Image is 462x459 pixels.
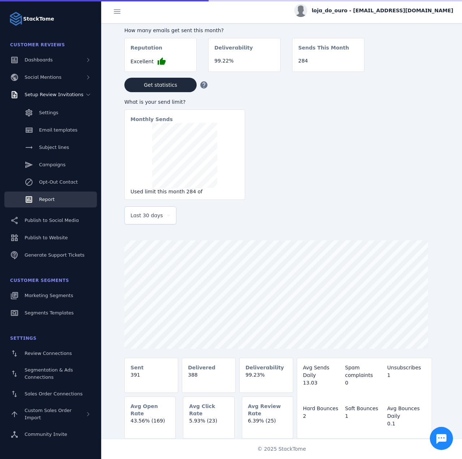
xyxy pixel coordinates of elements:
[345,379,384,387] div: 0
[4,192,97,207] a: Report
[257,445,306,453] span: © 2025 StackTome
[303,379,342,387] div: 13.03
[39,110,58,115] span: Settings
[125,371,178,385] mat-card-content: 391
[25,310,74,316] span: Segments Templates
[188,364,215,371] mat-card-subtitle: Delivered
[124,98,245,106] div: What is your send limit?
[131,211,163,220] span: Last 30 days
[294,4,307,17] img: profile.jpg
[4,230,97,246] a: Publish to Website
[4,305,97,321] a: Segments Templates
[25,57,53,63] span: Dashboards
[25,367,73,380] span: Segmentation & Ads Connections
[4,140,97,155] a: Subject lines
[131,58,154,65] span: Excellent
[39,162,65,167] span: Campaigns
[248,403,287,417] mat-card-subtitle: Avg Review Rate
[25,351,72,356] span: Review Connections
[242,417,293,430] mat-card-content: 6.39% (25)
[387,405,426,420] div: Avg Bounces Daily
[157,57,166,66] mat-icon: thumb_up
[4,213,97,228] a: Publish to Social Media
[10,278,69,283] span: Customer Segments
[131,188,239,196] div: Used limit this month 284 of
[4,122,97,138] a: Email templates
[292,57,364,70] mat-card-content: 284
[10,336,37,341] span: Settings
[303,364,342,379] div: Avg Sends Daily
[4,346,97,361] a: Review Connections
[25,74,61,80] span: Social Mentions
[303,405,342,412] div: Hard Bounces
[9,12,23,26] img: Logo image
[240,371,293,385] mat-card-content: 99.23%
[345,412,384,420] div: 1
[25,235,68,240] span: Publish to Website
[189,403,228,417] mat-card-subtitle: Avg Click Rate
[131,403,170,417] mat-card-subtitle: Avg Open Rate
[25,252,85,258] span: Generate Support Tickets
[387,420,426,428] div: 0.1
[387,372,426,379] div: 1
[4,386,97,402] a: Sales Order Connections
[4,247,97,263] a: Generate Support Tickets
[4,174,97,190] a: Opt-Out Contact
[294,4,453,17] button: loja_do_ouro - [EMAIL_ADDRESS][DOMAIN_NAME]
[124,27,364,34] div: How many emails get sent this month?
[39,197,55,202] span: Report
[39,179,78,185] span: Opt-Out Contact
[39,127,77,133] span: Email templates
[303,412,342,420] div: 2
[124,78,197,92] button: Get statistics
[345,364,384,379] div: Spam complaints
[23,15,54,23] strong: StackTome
[345,405,384,412] div: Soft Bounces
[131,116,173,123] mat-card-subtitle: Monthly Sends
[131,44,162,57] mat-card-subtitle: Reputation
[4,157,97,173] a: Campaigns
[131,364,144,371] mat-card-subtitle: Sent
[25,218,79,223] span: Publish to Social Media
[182,371,235,385] mat-card-content: 388
[39,145,69,150] span: Subject lines
[214,57,274,65] div: 99.22%
[4,105,97,121] a: Settings
[25,391,82,396] span: Sales Order Connections
[144,82,177,87] span: Get statistics
[4,426,97,442] a: Community Invite
[312,7,453,14] span: loja_do_ouro - [EMAIL_ADDRESS][DOMAIN_NAME]
[4,363,97,385] a: Segmentation & Ads Connections
[25,408,72,420] span: Custom Sales Order Import
[245,364,284,371] mat-card-subtitle: Deliverability
[4,288,97,304] a: Marketing Segments
[25,293,73,298] span: Marketing Segments
[183,417,234,430] mat-card-content: 5.93% (23)
[25,92,84,97] span: Setup Review Invitations
[25,432,67,437] span: Community Invite
[10,42,65,47] span: Customer Reviews
[298,44,349,57] mat-card-subtitle: Sends This Month
[214,44,253,57] mat-card-subtitle: Deliverability
[387,364,426,372] div: Unsubscribes
[125,417,175,430] mat-card-content: 43.56% (169)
